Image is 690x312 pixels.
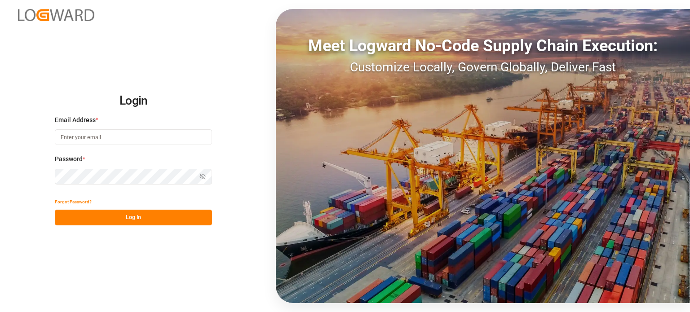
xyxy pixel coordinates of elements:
[276,34,690,58] div: Meet Logward No-Code Supply Chain Execution:
[55,115,96,125] span: Email Address
[55,87,212,115] h2: Login
[55,129,212,145] input: Enter your email
[55,154,83,164] span: Password
[276,58,690,77] div: Customize Locally, Govern Globally, Deliver Fast
[55,194,92,210] button: Forgot Password?
[55,210,212,225] button: Log In
[18,9,94,21] img: Logward_new_orange.png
